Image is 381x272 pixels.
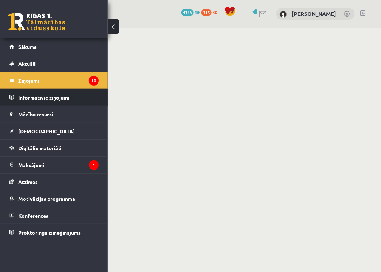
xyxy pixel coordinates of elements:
span: Mācību resursi [18,111,53,117]
span: 1718 [181,9,194,16]
span: Motivācijas programma [18,195,75,202]
span: Konferences [18,212,48,219]
legend: Maksājumi [18,157,99,173]
a: Informatīvie ziņojumi [9,89,99,106]
span: Digitālie materiāli [18,145,61,151]
a: Digitālie materiāli [9,140,99,156]
a: Proktoringa izmēģinājums [9,224,99,241]
a: Rīgas 1. Tālmācības vidusskola [8,13,65,31]
a: Aktuāli [9,55,99,72]
span: 715 [201,9,212,16]
a: Ziņojumi10 [9,72,99,89]
span: Sākums [18,43,37,50]
a: Motivācijas programma [9,190,99,207]
a: 715 xp [201,9,221,15]
legend: Informatīvie ziņojumi [18,89,99,106]
a: [DEMOGRAPHIC_DATA] [9,123,99,139]
a: Sākums [9,38,99,55]
span: xp [213,9,217,15]
img: Vladimirs Guščins [280,11,287,18]
legend: Ziņojumi [18,72,99,89]
i: 1 [89,160,99,170]
span: [DEMOGRAPHIC_DATA] [18,128,75,134]
i: 10 [89,76,99,86]
span: Proktoringa izmēģinājums [18,229,81,236]
a: Mācību resursi [9,106,99,123]
span: Aktuāli [18,60,36,67]
a: Maksājumi1 [9,157,99,173]
a: 1718 mP [181,9,200,15]
a: Atzīmes [9,174,99,190]
span: mP [195,9,200,15]
a: Konferences [9,207,99,224]
span: Atzīmes [18,179,38,185]
a: [PERSON_NAME] [292,10,336,17]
